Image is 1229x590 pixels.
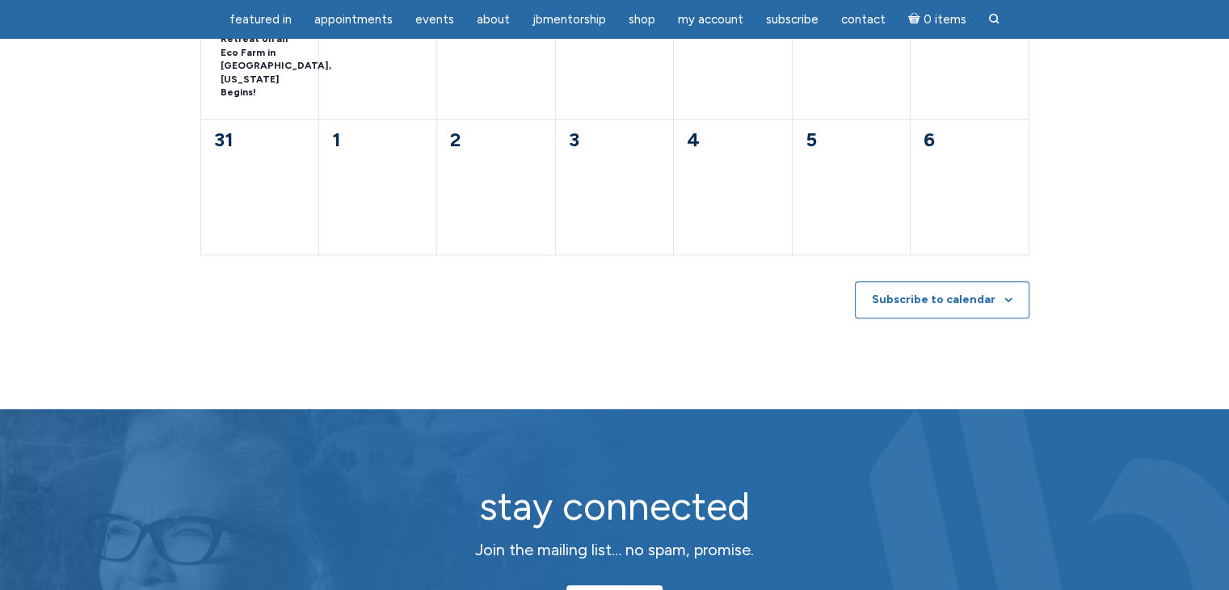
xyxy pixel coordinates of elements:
span: Events [415,12,454,27]
i: Cart [908,12,924,27]
time: 3 [569,128,579,151]
time: 6 [924,128,935,151]
span: JBMentorship [532,12,606,27]
span: featured in [229,12,292,27]
a: Cart0 items [899,2,976,36]
time: 2 [450,128,461,151]
h2: stay connected [328,485,902,528]
button: Subscribe to calendar [872,293,995,306]
span: Shop [629,12,655,27]
span: Subscribe [766,12,819,27]
a: About [467,4,520,36]
time: 31 [214,128,234,151]
span: My Account [678,12,743,27]
time: 1 [332,128,341,151]
span: 0 items [923,14,966,26]
p: Join the mailing list… no spam, promise. [328,537,902,563]
a: My Account [668,4,753,36]
a: Events [406,4,464,36]
a: Shop [619,4,665,36]
span: Contact [841,12,886,27]
span: Appointments [314,12,393,27]
time: 5 [806,128,817,151]
a: Subscribe [756,4,828,36]
a: featured in [220,4,301,36]
time: 4 [687,128,700,151]
a: JBMentorship [523,4,616,36]
a: Appointments [305,4,402,36]
a: Contact [831,4,895,36]
span: About [477,12,510,27]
